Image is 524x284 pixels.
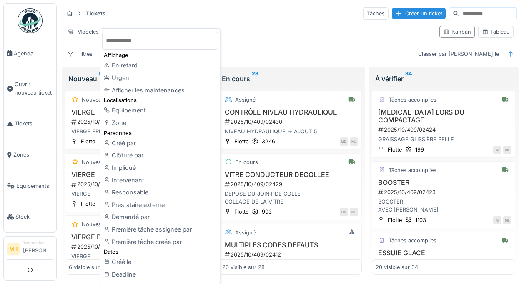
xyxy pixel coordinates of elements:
div: Flotte [388,216,402,224]
div: Deadline [102,268,218,281]
div: Zone [102,117,218,129]
span: Ouvrir nouveau ticket [15,80,53,96]
div: Localisations [102,96,218,104]
div: Modèles [63,26,103,38]
div: Créer un ticket [392,8,446,19]
strong: Tickets [83,10,109,17]
div: Flotte [388,146,402,154]
img: Badge_color-CXgf-gQk.svg [18,8,43,33]
div: En retard [102,59,218,72]
div: Équipement [102,104,218,117]
div: Filtres [63,48,96,60]
div: 20 visible sur 34 [376,263,418,271]
div: MD [340,137,348,146]
div: ML [503,216,511,224]
div: 2025/10/409/02430 [224,118,358,126]
div: En cours [235,158,258,166]
div: Créé le [102,256,218,268]
div: 903 [262,208,272,216]
div: Responsable [102,186,218,199]
div: BOOSTER AVEC [PERSON_NAME] [376,198,511,214]
sup: 34 [405,74,412,84]
div: Tâches accomplies [389,96,436,104]
div: Assigné [235,96,256,104]
div: ML [503,146,511,154]
div: DEPOSE DU JOINT DE COLLE COLLAGE DE LA VITRE [222,190,358,206]
li: MR [7,243,20,255]
div: Impliqué [102,162,218,174]
div: Nouveau [82,96,105,104]
span: Agenda [14,50,53,57]
div: Flotte [81,200,95,208]
h3: VIERGE DOUBLON [69,233,205,241]
div: Flotte [81,137,95,145]
h3: ESSUIE GLACE [376,249,511,257]
div: GRAISSAGE GLISSIÈRE PELLE [376,135,511,143]
div: Flotte [234,208,248,216]
div: Créé par [102,137,218,149]
div: Demandé par [102,211,218,223]
div: NIVEAU HYDRAULIQUE -> AJOUT 5L [222,127,358,135]
div: 2025/10/409/02424 [377,126,511,134]
div: ML [350,208,358,216]
h3: VIERGE [69,171,205,179]
span: Zones [13,151,53,159]
div: Tâches accomplies [389,166,436,174]
h3: CONTRÔLE NIVEAU HYDRAULIQUE [222,108,358,116]
div: Urgent [102,72,218,84]
div: ML [350,137,358,146]
div: Intervenant [102,174,218,187]
h3: BOOSTER [376,179,511,187]
div: Première tâche créée par [102,236,218,248]
div: 199 [415,146,424,154]
div: Nouveau [82,220,105,228]
div: Tâches [363,7,389,20]
li: [PERSON_NAME] [23,240,53,258]
div: Première tâche assignée par [102,223,218,236]
div: VIERGE [69,190,205,198]
sup: 28 [252,74,258,84]
div: FW [340,208,348,216]
h3: [MEDICAL_DATA] LORS DU COMPACTAGE [376,108,511,124]
h3: VIERGE [69,108,205,116]
span: Équipements [16,182,53,190]
h3: MULTIPLES CODES DEFAUTS [222,241,358,249]
div: Kanban [443,28,471,36]
div: VIERGE ERREUR DOUBLON [69,127,205,135]
div: Clôturé par [102,149,218,162]
div: Tableau [482,28,510,36]
div: Nouveau [68,74,205,84]
div: Nouveau [82,158,105,166]
div: Classer par [PERSON_NAME] le [414,48,503,60]
div: VIERGE [69,252,205,260]
div: AI [493,216,501,224]
div: Affichage [102,51,218,59]
div: 2025/10/409/02422 [377,259,511,267]
div: AI [493,146,501,154]
div: 2025/10/409/02394 [70,118,205,126]
div: Tâches accomplies [389,237,436,244]
h3: VITRE CONDUCTEUR DECOLLEE [222,171,358,179]
div: 20 visible sur 28 [222,263,265,271]
div: Afficher les maintenances [102,84,218,97]
div: Assigné [235,229,256,237]
div: 3246 [262,137,275,145]
div: 1103 [415,216,426,224]
div: 2025/10/409/02423 [377,188,511,196]
div: 2025/10/409/02429 [224,180,358,188]
div: 2025/10/409/02391 [70,243,205,251]
div: À vérifier [375,74,512,84]
div: Dates [102,248,218,256]
sup: 6 [99,74,102,84]
div: Technicien [23,240,53,246]
div: En cours [222,74,359,84]
div: 6 visible sur 6 [69,263,105,271]
span: Stock [15,213,53,221]
div: 2025/10/409/02383 [70,180,205,188]
div: Prestataire externe [102,199,218,211]
span: Tickets [15,120,53,127]
div: Flotte [234,137,248,145]
div: 2025/10/409/02412 [224,251,358,259]
div: Personnes [102,129,218,137]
